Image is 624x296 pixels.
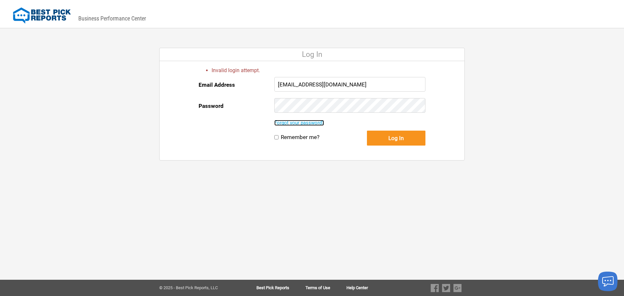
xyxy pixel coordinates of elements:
[160,48,464,61] div: Log In
[212,67,425,74] li: Invalid login attempt.
[281,134,319,141] label: Remember me?
[199,77,235,93] label: Email Address
[199,98,224,114] label: Password
[159,286,236,290] div: © 2025 - Best Pick Reports, LLC
[346,286,368,290] a: Help Center
[598,272,617,291] button: Launch chat
[274,120,324,126] a: Forgot your password?
[305,286,346,290] a: Terms of Use
[256,286,305,290] a: Best Pick Reports
[13,7,71,24] img: Best Pick Reports Logo
[367,131,425,146] button: Log In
